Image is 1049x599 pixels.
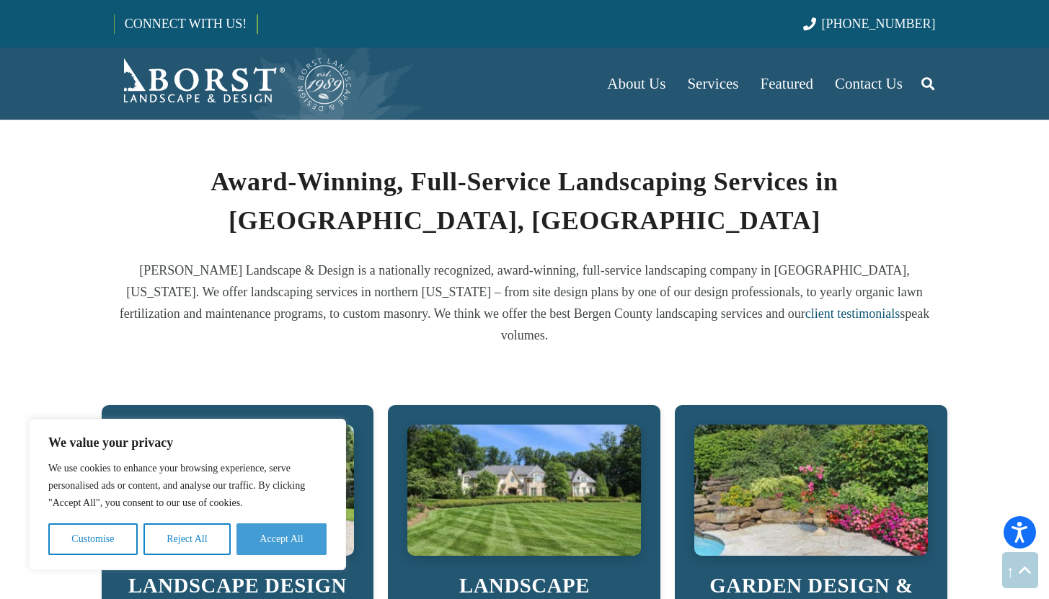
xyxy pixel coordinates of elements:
[694,425,928,556] a: IMG_7915
[750,48,824,120] a: Featured
[115,6,257,41] a: CONNECT WITH US!
[407,425,641,556] a: IMG_7724
[676,48,749,120] a: Services
[236,523,327,555] button: Accept All
[29,419,346,570] div: We value your privacy
[607,75,665,92] span: About Us
[1002,552,1038,588] a: Back to top
[822,17,936,31] span: [PHONE_NUMBER]
[114,259,936,346] p: [PERSON_NAME] Landscape & Design is a nationally recognized, award-winning, full-service landscap...
[824,48,913,120] a: Contact Us
[687,75,738,92] span: Services
[114,55,353,112] a: Borst-Logo
[143,523,231,555] button: Reject All
[211,167,838,235] b: Award-Winning, Full-Service Landscaping Services in [GEOGRAPHIC_DATA], [GEOGRAPHIC_DATA]
[761,75,813,92] span: Featured
[596,48,676,120] a: About Us
[803,17,935,31] a: [PHONE_NUMBER]
[48,460,327,512] p: We use cookies to enhance your browsing experience, serve personalised ads or content, and analys...
[913,66,942,102] a: Search
[48,523,138,555] button: Customise
[835,75,903,92] span: Contact Us
[805,306,900,321] a: client testimonials
[48,434,327,451] p: We value your privacy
